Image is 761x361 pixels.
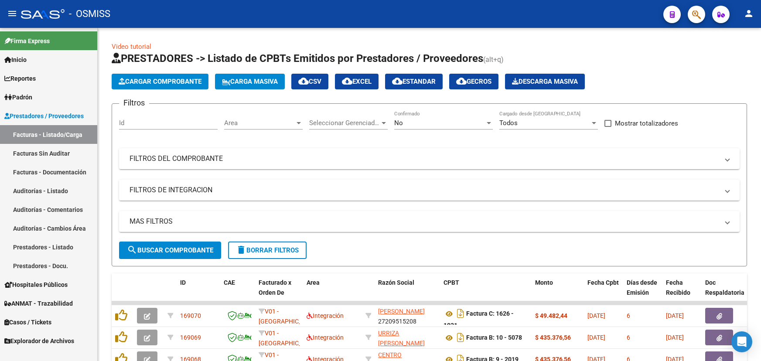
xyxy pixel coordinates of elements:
span: Seleccionar Gerenciador [309,119,380,127]
mat-expansion-panel-header: FILTROS DE INTEGRACION [119,180,740,201]
mat-icon: cloud_download [342,76,352,86]
span: 6 [627,312,630,319]
datatable-header-cell: Fecha Cpbt [584,273,623,312]
mat-expansion-panel-header: FILTROS DEL COMPROBANTE [119,148,740,169]
span: (alt+q) [483,55,504,64]
div: 27235676090 [378,328,437,347]
span: Integración [307,334,344,341]
span: Borrar Filtros [236,246,299,254]
div: 27209515208 [378,307,437,325]
span: Razón Social [378,279,414,286]
span: Carga Masiva [222,78,278,85]
span: Buscar Comprobante [127,246,213,254]
button: Borrar Filtros [228,242,307,259]
span: Monto [535,279,553,286]
button: Cargar Comprobante [112,74,208,89]
span: [DATE] [587,312,605,319]
span: Hospitales Públicos [4,280,68,289]
mat-icon: cloud_download [298,76,309,86]
button: Descarga Masiva [505,74,585,89]
span: URRIZA [PERSON_NAME] [378,330,425,347]
mat-icon: menu [7,8,17,19]
span: - OSMISS [69,4,110,24]
span: Mostrar totalizadores [615,118,678,129]
mat-icon: search [127,245,137,255]
span: Firma Express [4,36,50,46]
mat-icon: person [744,8,754,19]
mat-icon: cloud_download [456,76,467,86]
span: Integración [307,312,344,319]
span: PRESTADORES -> Listado de CPBTs Emitidos por Prestadores / Proveedores [112,52,483,65]
datatable-header-cell: Razón Social [375,273,440,312]
datatable-header-cell: Facturado x Orden De [255,273,303,312]
span: [DATE] [587,334,605,341]
span: ID [180,279,186,286]
datatable-header-cell: CAE [220,273,255,312]
datatable-header-cell: ID [177,273,220,312]
span: Cargar Comprobante [119,78,201,85]
span: CSV [298,78,321,85]
h3: Filtros [119,97,149,109]
span: [DATE] [666,312,684,319]
mat-icon: cloud_download [392,76,403,86]
button: Buscar Comprobante [119,242,221,259]
datatable-header-cell: Días desde Emisión [623,273,662,312]
datatable-header-cell: Doc Respaldatoria [702,273,754,312]
span: Area [307,279,320,286]
span: Fecha Recibido [666,279,690,296]
mat-panel-title: FILTROS DEL COMPROBANTE [130,154,719,163]
span: CAE [224,279,235,286]
datatable-header-cell: Monto [532,273,584,312]
span: Estandar [392,78,436,85]
span: Facturado x Orden De [259,279,291,296]
datatable-header-cell: Area [303,273,362,312]
div: Open Intercom Messenger [731,331,752,352]
mat-panel-title: MAS FILTROS [130,217,719,226]
span: 169070 [180,312,201,319]
strong: $ 49.482,44 [535,312,567,319]
span: Días desde Emisión [627,279,657,296]
span: CPBT [444,279,459,286]
i: Descargar documento [455,307,466,320]
a: Video tutorial [112,43,151,51]
mat-panel-title: FILTROS DE INTEGRACION [130,185,719,195]
span: 6 [627,334,630,341]
i: Descargar documento [455,330,466,344]
strong: $ 435.376,56 [535,334,571,341]
datatable-header-cell: Fecha Recibido [662,273,702,312]
button: Gecros [449,74,498,89]
span: Descarga Masiva [512,78,578,85]
datatable-header-cell: CPBT [440,273,532,312]
span: Reportes [4,74,36,83]
span: EXCEL [342,78,372,85]
mat-expansion-panel-header: MAS FILTROS [119,211,740,232]
span: Todos [499,119,518,127]
span: Padrón [4,92,32,102]
span: Casos / Tickets [4,317,51,327]
span: Explorador de Archivos [4,336,74,346]
span: Area [224,119,295,127]
span: [PERSON_NAME] [378,308,425,315]
mat-icon: delete [236,245,246,255]
strong: Factura C: 1626 - 1021 [444,310,514,329]
span: Doc Respaldatoria [705,279,744,296]
button: EXCEL [335,74,379,89]
span: 169069 [180,334,201,341]
app-download-masive: Descarga masiva de comprobantes (adjuntos) [505,74,585,89]
span: Prestadores / Proveedores [4,111,84,121]
button: Estandar [385,74,443,89]
button: Carga Masiva [215,74,285,89]
strong: Factura B: 10 - 5078 [466,334,522,341]
button: CSV [291,74,328,89]
span: ANMAT - Trazabilidad [4,299,73,308]
span: Inicio [4,55,27,65]
span: No [394,119,403,127]
span: Fecha Cpbt [587,279,619,286]
span: [DATE] [666,334,684,341]
span: Gecros [456,78,491,85]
